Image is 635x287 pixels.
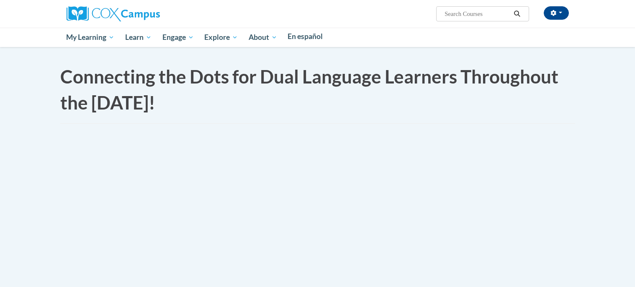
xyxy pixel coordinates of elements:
button: Search [511,9,523,19]
a: Explore [199,28,243,47]
span: About [249,32,277,42]
a: Cox Campus [67,10,160,17]
a: My Learning [61,28,120,47]
span: En español [288,32,323,41]
a: En español [283,28,329,45]
a: Engage [157,28,199,47]
div: Main menu [54,28,581,47]
a: About [243,28,283,47]
span: Engage [162,32,194,42]
button: Account Settings [544,6,569,20]
span: Learn [125,32,152,42]
img: Cox Campus [67,6,160,21]
a: Learn [120,28,157,47]
input: Search Courses [444,9,511,19]
span: Connecting the Dots for Dual Language Learners Throughout the [DATE]! [60,65,558,113]
span: Explore [204,32,238,42]
i:  [513,11,521,17]
span: My Learning [66,32,114,42]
